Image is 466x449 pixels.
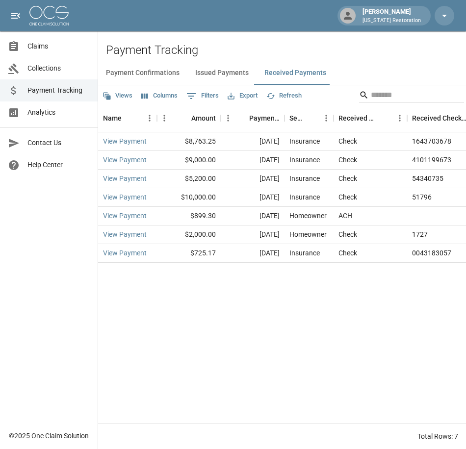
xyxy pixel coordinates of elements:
div: Insurance [289,174,320,183]
div: © 2025 One Claim Solution [9,431,89,441]
div: [DATE] [221,132,285,151]
button: Show filters [184,88,221,104]
div: Insurance [289,136,320,146]
div: [DATE] [221,170,285,188]
a: View Payment [103,155,147,165]
button: open drawer [6,6,26,25]
span: Claims [27,41,90,51]
span: Collections [27,63,90,74]
div: Name [103,104,122,132]
img: ocs-logo-white-transparent.png [29,6,69,25]
div: Sender [289,104,305,132]
div: Check [338,192,357,202]
h2: Payment Tracking [106,43,466,57]
button: Sort [235,111,249,125]
div: Amount [157,104,221,132]
div: Homeowner [289,229,327,239]
button: Issued Payments [187,61,257,85]
div: dynamic tabs [98,61,466,85]
button: Select columns [139,88,180,103]
div: $5,200.00 [157,170,221,188]
div: Search [359,87,464,105]
button: Menu [142,111,157,125]
button: Export [225,88,260,103]
div: 51796 [412,192,432,202]
div: 54340735 [412,174,443,183]
a: View Payment [103,211,147,221]
div: [DATE] [221,151,285,170]
button: Menu [319,111,334,125]
span: Contact Us [27,138,90,148]
button: Menu [221,111,235,125]
p: [US_STATE] Restoration [362,17,421,25]
div: Check [338,136,357,146]
div: Homeowner [289,211,327,221]
a: View Payment [103,192,147,202]
div: $9,000.00 [157,151,221,170]
div: [DATE] [221,225,285,244]
div: Payment Date [249,104,280,132]
div: $10,000.00 [157,188,221,207]
div: $8,763.25 [157,132,221,151]
div: ACH [338,211,352,221]
span: Analytics [27,107,90,118]
a: View Payment [103,174,147,183]
div: Name [98,104,157,132]
div: Received Method [334,104,407,132]
div: Check [338,248,357,258]
div: $899.30 [157,207,221,225]
div: Amount [191,104,216,132]
div: Check [338,229,357,239]
a: View Payment [103,248,147,258]
div: $2,000.00 [157,225,221,244]
div: Insurance [289,192,320,202]
div: [DATE] [221,207,285,225]
div: Insurance [289,155,320,165]
button: Received Payments [257,61,334,85]
a: View Payment [103,229,147,239]
button: Payment Confirmations [98,61,187,85]
button: Refresh [264,88,304,103]
div: Payment Date [221,104,285,132]
div: Sender [285,104,334,132]
span: Help Center [27,160,90,170]
div: [PERSON_NAME] [359,7,425,25]
button: Views [100,88,135,103]
span: Payment Tracking [27,85,90,96]
div: 1643703678 [412,136,451,146]
button: Sort [178,111,191,125]
div: Received Method [338,104,379,132]
div: 4101199673 [412,155,451,165]
a: View Payment [103,136,147,146]
div: $725.17 [157,244,221,263]
div: Check [338,174,357,183]
button: Menu [157,111,172,125]
div: [DATE] [221,188,285,207]
button: Sort [305,111,319,125]
div: 0043183057 [412,248,451,258]
div: 1727 [412,229,428,239]
button: Sort [379,111,392,125]
div: Check [338,155,357,165]
div: Total Rows: 7 [417,431,458,441]
div: [DATE] [221,244,285,263]
div: Insurance [289,248,320,258]
button: Menu [392,111,407,125]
